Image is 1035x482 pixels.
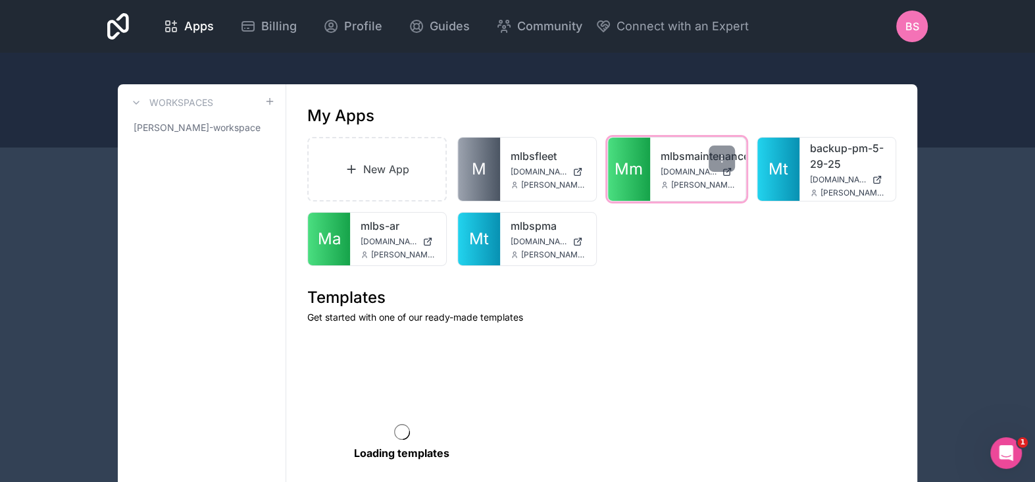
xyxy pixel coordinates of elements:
span: Billing [261,17,297,36]
span: [DOMAIN_NAME] [511,167,567,177]
span: [PERSON_NAME][EMAIL_ADDRESS][PERSON_NAME][DOMAIN_NAME] [671,180,736,190]
a: Mt [458,213,500,265]
span: Community [517,17,582,36]
iframe: Intercom live chat [990,437,1022,469]
a: Community [486,12,593,41]
span: Mt [769,159,788,180]
a: [DOMAIN_NAME] [810,174,885,185]
span: Apps [184,17,214,36]
span: [PERSON_NAME][EMAIL_ADDRESS][PERSON_NAME][DOMAIN_NAME] [371,250,436,260]
span: Mt [469,228,489,250]
a: backup-pm-5-29-25 [810,140,885,172]
span: M [472,159,486,180]
span: Ma [318,228,341,250]
span: BS [905,18,919,34]
a: New App [307,137,447,201]
a: Mm [608,138,650,201]
a: [DOMAIN_NAME] [361,236,436,247]
a: [DOMAIN_NAME] [511,236,586,247]
span: [PERSON_NAME]-workspace [134,121,261,134]
a: mlbspma [511,218,586,234]
a: Apps [153,12,224,41]
a: mlbs-ar [361,218,436,234]
span: [DOMAIN_NAME] [361,236,417,247]
p: Loading templates [354,445,449,461]
a: Mt [757,138,799,201]
span: [PERSON_NAME][EMAIL_ADDRESS][PERSON_NAME][DOMAIN_NAME] [521,250,586,260]
a: [DOMAIN_NAME] [511,167,586,177]
span: [DOMAIN_NAME] [511,236,567,247]
span: Guides [430,17,470,36]
a: Workspaces [128,95,213,111]
span: [DOMAIN_NAME] [810,174,867,185]
a: Profile [313,12,393,41]
a: Ma [308,213,350,265]
span: [PERSON_NAME][EMAIL_ADDRESS][PERSON_NAME][DOMAIN_NAME] [820,188,885,198]
p: Get started with one of our ready-made templates [307,311,896,324]
h1: Templates [307,287,896,308]
button: Connect with an Expert [595,17,749,36]
a: [PERSON_NAME]-workspace [128,116,275,140]
span: 1 [1017,437,1028,448]
a: mlbsfleet [511,148,586,164]
a: M [458,138,500,201]
span: [DOMAIN_NAME] [661,167,717,177]
a: Guides [398,12,480,41]
a: [DOMAIN_NAME] [661,167,736,177]
span: [PERSON_NAME][EMAIL_ADDRESS][PERSON_NAME][DOMAIN_NAME] [521,180,586,190]
a: mlbsmaintenance [661,148,736,164]
h3: Workspaces [149,96,213,109]
span: Profile [344,17,382,36]
span: Connect with an Expert [617,17,749,36]
a: Billing [230,12,307,41]
span: Mm [615,159,643,180]
h1: My Apps [307,105,374,126]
